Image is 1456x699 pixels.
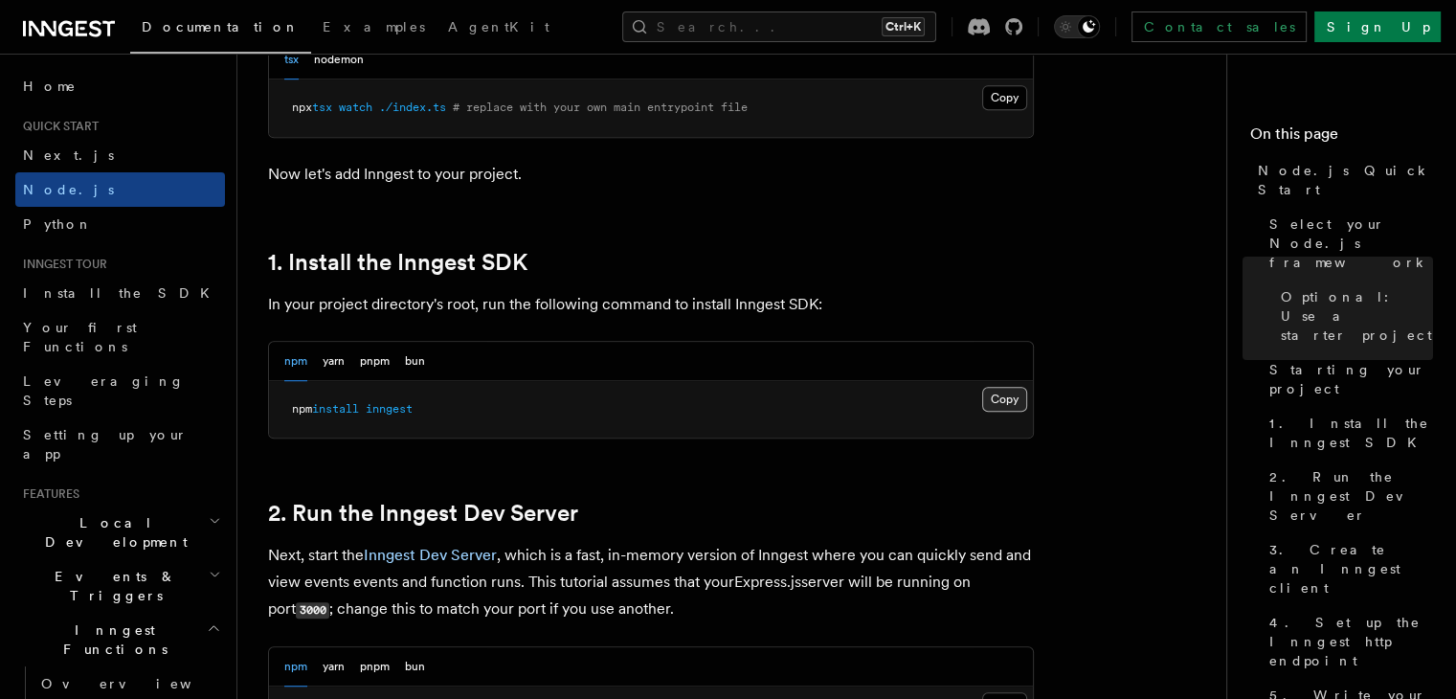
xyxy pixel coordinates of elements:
a: Setting up your app [15,417,225,471]
button: bun [405,342,425,381]
p: Next, start the , which is a fast, in-memory version of Inngest where you can quickly send and vi... [268,542,1034,623]
a: Inngest Dev Server [364,546,497,564]
button: pnpm [360,647,390,687]
button: Inngest Functions [15,613,225,666]
span: Optional: Use a starter project [1281,287,1433,345]
button: pnpm [360,342,390,381]
span: 1. Install the Inngest SDK [1269,414,1433,452]
span: Quick start [15,119,99,134]
a: 2. Run the Inngest Dev Server [268,500,578,527]
a: Contact sales [1131,11,1307,42]
span: Documentation [142,19,300,34]
span: Next.js [23,147,114,163]
span: Leveraging Steps [23,373,185,408]
span: Node.js Quick Start [1258,161,1433,199]
a: Sign Up [1314,11,1441,42]
a: AgentKit [437,6,561,52]
span: Inngest Functions [15,620,207,659]
span: Local Development [15,513,209,552]
a: Install the SDK [15,276,225,310]
span: Setting up your app [23,427,188,462]
a: Starting your project [1262,352,1433,406]
span: Python [23,216,93,232]
h4: On this page [1250,123,1433,153]
span: 2. Run the Inngest Dev Server [1269,467,1433,525]
span: Node.js [23,182,114,197]
a: Documentation [130,6,311,54]
button: Search...Ctrl+K [622,11,936,42]
button: nodemon [314,40,364,79]
a: 3. Create an Inngest client [1262,532,1433,605]
a: 2. Run the Inngest Dev Server [1262,460,1433,532]
button: yarn [323,342,345,381]
a: 1. Install the Inngest SDK [268,249,527,276]
span: npx [292,101,312,114]
span: Your first Functions [23,320,137,354]
span: 3. Create an Inngest client [1269,540,1433,598]
span: Inngest tour [15,257,107,272]
span: watch [339,101,372,114]
span: Examples [323,19,425,34]
a: Node.js Quick Start [1250,153,1433,207]
code: 3000 [296,602,329,619]
span: Select your Node.js framework [1269,214,1433,272]
a: Examples [311,6,437,52]
span: ./index.ts [379,101,446,114]
a: Home [15,69,225,103]
span: # replace with your own main entrypoint file [453,101,748,114]
span: inngest [366,402,413,416]
a: Your first Functions [15,310,225,364]
button: Events & Triggers [15,559,225,613]
button: Local Development [15,506,225,559]
button: Toggle dark mode [1054,15,1100,38]
span: Overview [41,676,238,691]
span: Starting your project [1269,360,1433,398]
p: Now let's add Inngest to your project. [268,161,1034,188]
button: tsx [284,40,299,79]
a: 1. Install the Inngest SDK [1262,406,1433,460]
button: npm [284,647,307,687]
button: yarn [323,647,345,687]
span: npm [292,402,312,416]
span: Events & Triggers [15,567,209,605]
span: tsx [312,101,332,114]
a: Leveraging Steps [15,364,225,417]
a: 4. Set up the Inngest http endpoint [1262,605,1433,678]
a: Optional: Use a starter project [1273,280,1433,352]
a: Node.js [15,172,225,207]
span: Home [23,77,77,96]
span: Install the SDK [23,285,221,301]
p: In your project directory's root, run the following command to install Inngest SDK: [268,291,1034,318]
button: npm [284,342,307,381]
a: Select your Node.js framework [1262,207,1433,280]
span: Features [15,486,79,502]
button: Copy [982,85,1027,110]
span: install [312,402,359,416]
span: AgentKit [448,19,549,34]
button: bun [405,647,425,687]
button: Copy [982,387,1027,412]
a: Next.js [15,138,225,172]
span: 4. Set up the Inngest http endpoint [1269,613,1433,670]
a: Python [15,207,225,241]
kbd: Ctrl+K [882,17,925,36]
